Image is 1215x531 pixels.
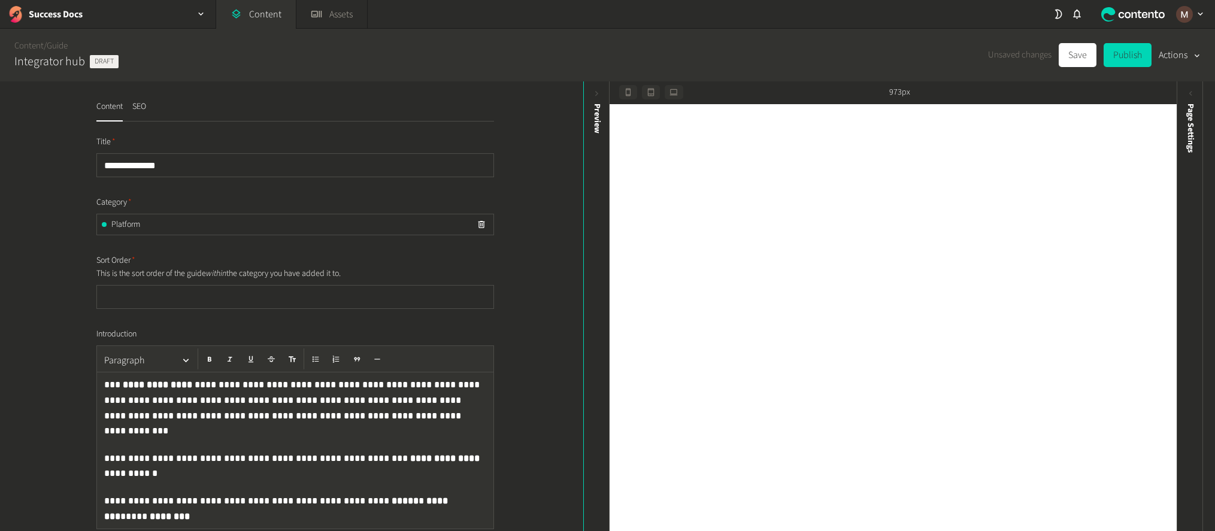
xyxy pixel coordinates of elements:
span: Unsaved changes [988,48,1052,62]
h2: Success Docs [29,7,83,22]
span: Title [96,136,116,148]
span: Draft [90,55,119,68]
button: Paragraph [99,348,195,372]
img: Success Docs [7,6,24,23]
a: Guide [47,40,68,52]
button: Content [96,101,123,122]
span: Introduction [96,328,137,341]
p: This is the sort order of the guide the category you have added it to. [96,267,369,280]
h2: Integrator hub [14,53,85,71]
div: Preview [590,104,603,133]
button: Actions [1159,43,1201,67]
button: SEO [132,101,146,122]
img: Marinel G [1176,6,1193,23]
span: Page Settings [1184,104,1197,153]
em: within [206,268,226,280]
span: / [44,40,47,52]
button: Save [1059,43,1096,67]
span: Category [96,196,132,209]
span: Sort Order [96,254,135,267]
a: Content [14,40,44,52]
span: 973px [889,86,910,99]
span: Platform [111,219,140,231]
button: Publish [1104,43,1152,67]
